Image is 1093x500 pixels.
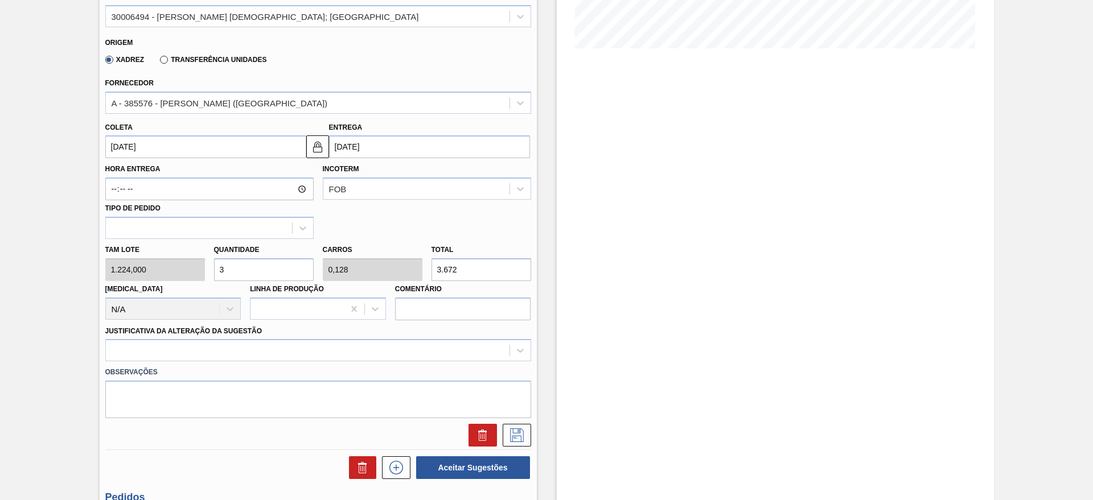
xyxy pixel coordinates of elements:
[105,364,531,381] label: Observações
[105,327,262,335] label: Justificativa da Alteração da Sugestão
[160,56,266,64] label: Transferência Unidades
[105,161,314,177] label: Hora Entrega
[105,204,161,212] label: Tipo de pedido
[250,285,324,293] label: Linha de Produção
[329,123,363,131] label: Entrega
[395,281,531,297] label: Comentário
[105,39,133,47] label: Origem
[329,135,530,158] input: dd/mm/yyyy
[311,140,324,154] img: locked
[105,285,163,293] label: [MEDICAL_DATA]
[323,246,352,254] label: Carros
[343,456,376,479] div: Excluir Sugestões
[410,455,531,480] div: Aceitar Sugestões
[329,184,347,194] div: FOB
[112,98,328,108] div: A - 385576 - [PERSON_NAME] ([GEOGRAPHIC_DATA])
[306,135,329,158] button: locked
[105,135,306,158] input: dd/mm/yyyy
[463,424,497,447] div: Excluir Sugestão
[105,79,154,87] label: Fornecedor
[214,246,260,254] label: Quantidade
[323,165,359,173] label: Incoterm
[432,246,454,254] label: Total
[105,56,145,64] label: Xadrez
[497,424,531,447] div: Salvar Sugestão
[112,11,419,21] div: 30006494 - [PERSON_NAME] [DEMOGRAPHIC_DATA]; [GEOGRAPHIC_DATA]
[376,456,410,479] div: Nova sugestão
[416,456,530,479] button: Aceitar Sugestões
[105,242,205,258] label: Tam lote
[105,123,133,131] label: Coleta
